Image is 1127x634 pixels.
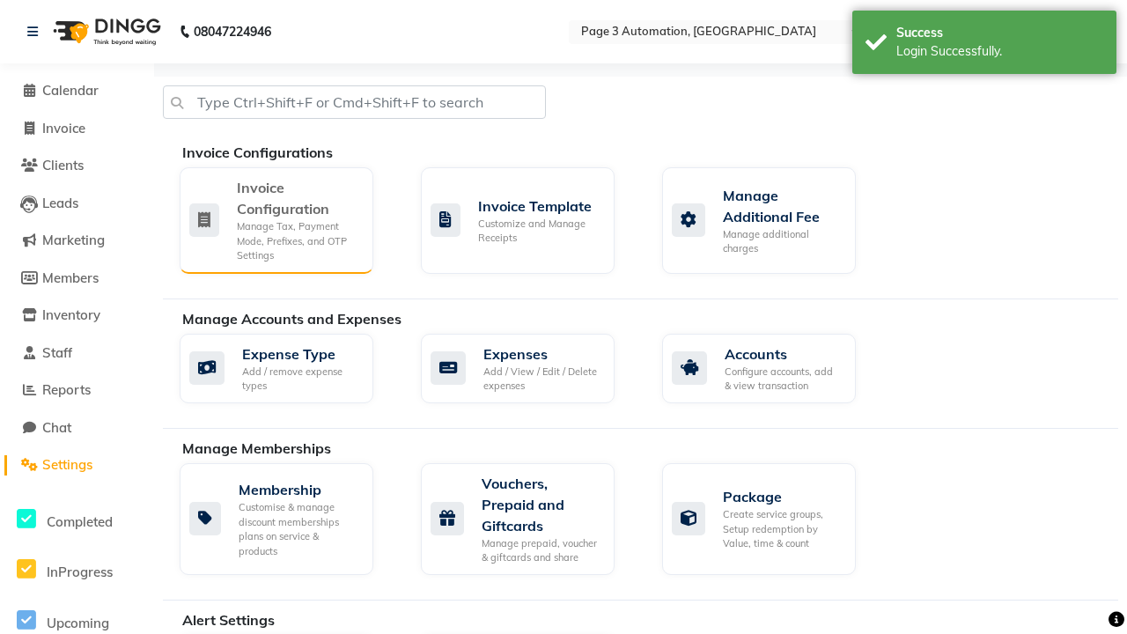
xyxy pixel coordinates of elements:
div: Manage prepaid, voucher & giftcards and share [482,536,600,565]
span: Inventory [42,306,100,323]
span: Clients [42,157,84,173]
div: Configure accounts, add & view transaction [725,365,842,394]
div: Customize and Manage Receipts [478,217,600,246]
b: 08047224946 [194,7,271,56]
span: Marketing [42,232,105,248]
span: Upcoming [47,615,109,631]
span: Reports [42,381,91,398]
div: Manage Additional Fee [723,185,842,227]
a: Inventory [4,306,150,326]
div: Invoice Template [478,195,600,217]
div: Add / View / Edit / Delete expenses [483,365,600,394]
div: Customise & manage discount memberships plans on service & products [239,500,359,558]
div: Login Successfully. [896,42,1103,61]
span: InProgress [47,564,113,580]
img: logo [45,7,166,56]
a: PackageCreate service groups, Setup redemption by Value, time & count [662,463,877,575]
span: Completed [47,513,113,530]
div: Accounts [725,343,842,365]
span: Settings [42,456,92,473]
a: Staff [4,343,150,364]
div: Add / remove expense types [242,365,359,394]
a: Chat [4,418,150,439]
a: Manage Additional FeeManage additional charges [662,167,877,274]
div: Manage Tax, Payment Mode, Prefixes, and OTP Settings [237,219,359,263]
span: Chat [42,419,71,436]
a: Invoice ConfigurationManage Tax, Payment Mode, Prefixes, and OTP Settings [180,167,394,274]
div: Package [723,486,842,507]
a: Invoice [4,119,150,139]
a: Vouchers, Prepaid and GiftcardsManage prepaid, voucher & giftcards and share [421,463,636,575]
div: Invoice Configuration [237,177,359,219]
a: Calendar [4,81,150,101]
a: Expense TypeAdd / remove expense types [180,334,394,403]
div: Membership [239,479,359,500]
a: Leads [4,194,150,214]
a: Invoice TemplateCustomize and Manage Receipts [421,167,636,274]
div: Success [896,24,1103,42]
a: Clients [4,156,150,176]
a: Settings [4,455,150,475]
a: Members [4,269,150,289]
a: Marketing [4,231,150,251]
input: Type Ctrl+Shift+F or Cmd+Shift+F to search [163,85,546,119]
span: Staff [42,344,72,361]
a: ExpensesAdd / View / Edit / Delete expenses [421,334,636,403]
div: Expenses [483,343,600,365]
div: Expense Type [242,343,359,365]
a: MembershipCustomise & manage discount memberships plans on service & products [180,463,394,575]
span: Members [42,269,99,286]
div: Create service groups, Setup redemption by Value, time & count [723,507,842,551]
span: Leads [42,195,78,211]
span: Calendar [42,82,99,99]
a: Reports [4,380,150,401]
div: Manage additional charges [723,227,842,256]
a: AccountsConfigure accounts, add & view transaction [662,334,877,403]
div: Vouchers, Prepaid and Giftcards [482,473,600,536]
span: Invoice [42,120,85,136]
